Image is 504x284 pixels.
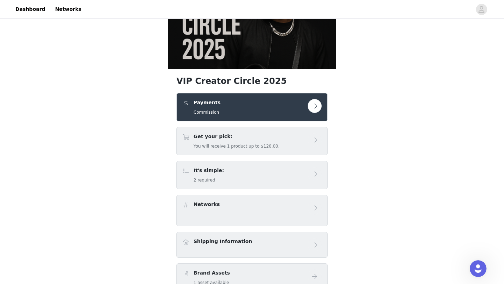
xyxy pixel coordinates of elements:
h4: Payments [194,99,220,106]
h5: You will receive 1 product up to $120.00. [194,143,280,149]
h4: Get your pick: [194,133,280,140]
div: It's simple: [176,161,328,189]
h4: Brand Assets [194,269,230,277]
h4: It's simple: [194,167,224,174]
a: Networks [51,1,85,17]
a: Dashboard [11,1,49,17]
div: Networks [176,195,328,226]
h4: Networks [194,201,220,208]
div: Payments [176,93,328,121]
h4: Shipping Information [194,238,252,245]
iframe: Intercom live chat [470,260,486,277]
div: avatar [478,4,485,15]
div: Shipping Information [176,232,328,258]
h5: 2 required [194,177,224,183]
h1: VIP Creator Circle 2025 [176,75,328,87]
div: Get your pick: [176,127,328,155]
h5: Commission [194,109,220,115]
